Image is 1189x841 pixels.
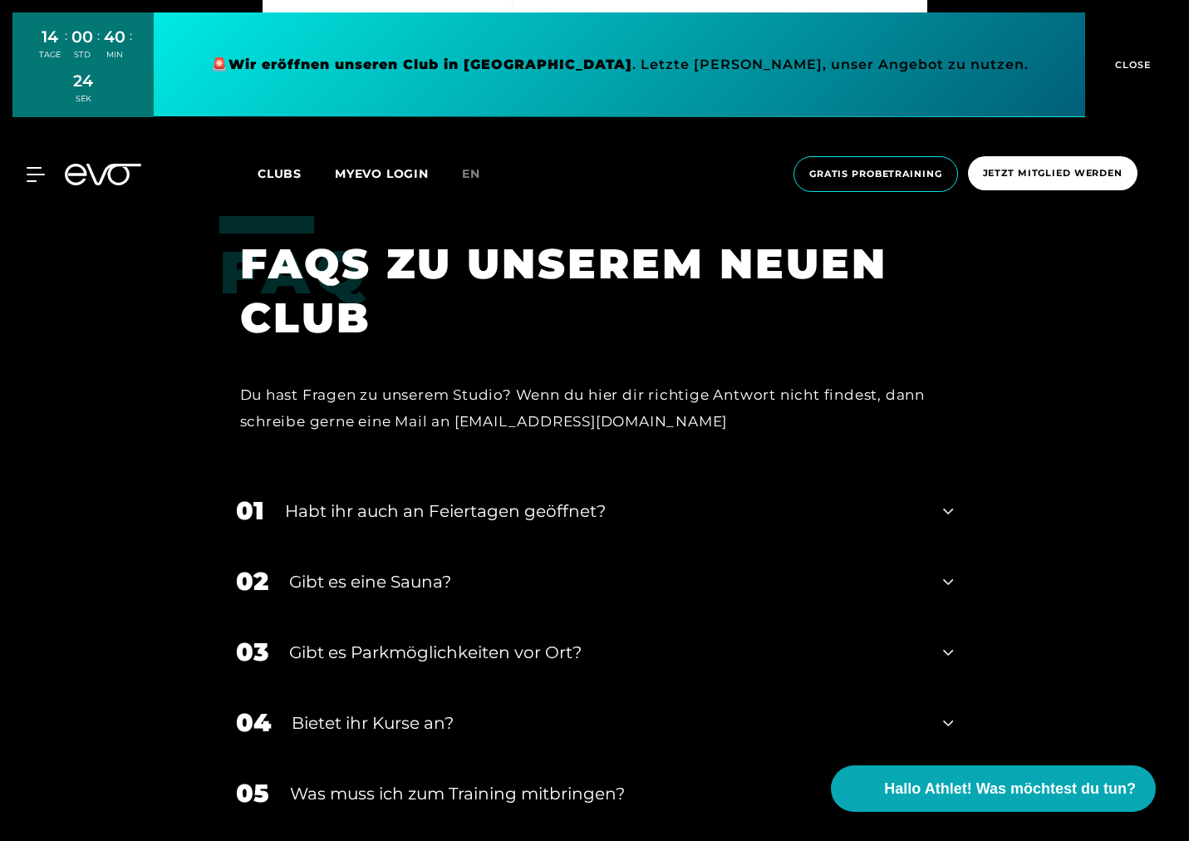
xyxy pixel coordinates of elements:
[73,93,93,105] div: SEK
[335,166,429,181] a: MYEVO LOGIN
[1085,12,1177,117] button: CLOSE
[39,25,61,49] div: 14
[73,69,93,93] div: 24
[236,492,264,529] div: 01
[71,49,93,61] div: STD
[258,165,335,181] a: Clubs
[97,27,100,71] div: :
[240,237,929,345] h1: FAQS ZU UNSEREM NEUEN CLUB
[831,765,1156,812] button: Hallo Athlet! Was möchtest du tun?
[290,781,923,806] div: Was muss ich zum Training mitbringen?
[104,25,125,49] div: 40
[65,27,67,71] div: :
[1111,57,1152,72] span: CLOSE
[289,569,923,594] div: Gibt es eine Sauna?
[289,640,923,665] div: Gibt es Parkmöglichkeiten vor Ort?
[789,156,963,192] a: Gratis Probetraining
[39,49,61,61] div: TAGE
[285,499,923,524] div: Habt ihr auch an Feiertagen geöffnet?
[258,166,302,181] span: Clubs
[809,167,942,181] span: Gratis Probetraining
[983,166,1123,180] span: Jetzt Mitglied werden
[236,633,268,671] div: 03
[240,381,929,435] div: Du hast Fragen zu unserem Studio? Wenn du hier dir richtige Antwort nicht findest, dann schreibe ...
[104,49,125,61] div: MIN
[963,156,1142,192] a: Jetzt Mitglied werden
[236,704,271,741] div: 04
[236,563,268,600] div: 02
[884,778,1136,800] span: Hallo Athlet! Was möchtest du tun?
[71,25,93,49] div: 00
[236,775,269,812] div: 05
[462,166,480,181] span: en
[130,27,132,71] div: :
[462,165,500,184] a: en
[292,711,923,735] div: Bietet ihr Kurse an?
